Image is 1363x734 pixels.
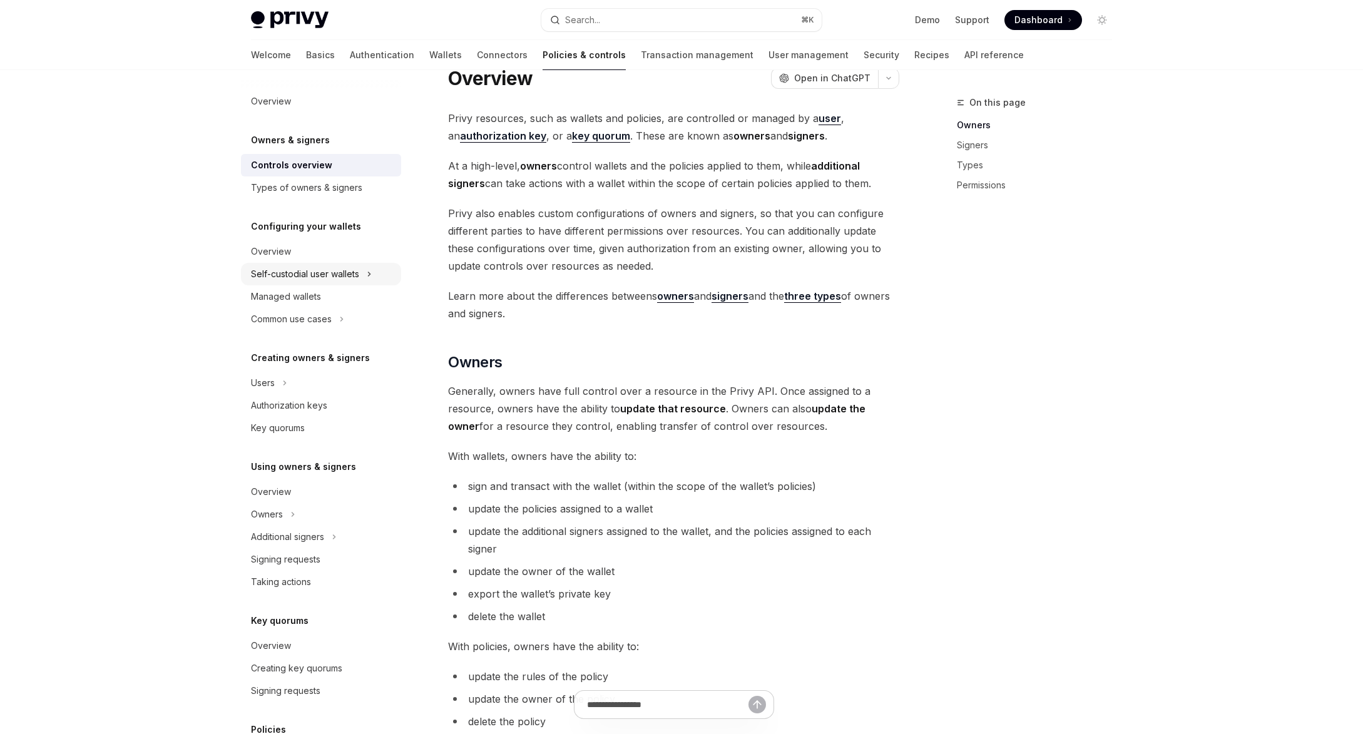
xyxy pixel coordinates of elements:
[251,529,324,544] div: Additional signers
[864,40,899,70] a: Security
[1014,14,1063,26] span: Dashboard
[241,285,401,308] a: Managed wallets
[448,205,899,275] span: Privy also enables custom configurations of owners and signers, so that you can configure differe...
[241,90,401,113] a: Overview
[251,312,332,327] div: Common use cases
[251,180,362,195] div: Types of owners & signers
[448,352,502,372] span: Owners
[350,40,414,70] a: Authentication
[251,638,291,653] div: Overview
[657,290,694,303] a: owners
[914,40,949,70] a: Recipes
[448,67,533,89] h1: Overview
[801,15,814,25] span: ⌘ K
[957,155,1122,175] a: Types
[477,40,528,70] a: Connectors
[788,130,825,142] strong: signers
[641,40,753,70] a: Transaction management
[241,481,401,503] a: Overview
[541,9,822,31] button: Search...⌘K
[712,290,748,302] strong: signers
[241,548,401,571] a: Signing requests
[1004,10,1082,30] a: Dashboard
[712,290,748,303] a: signers
[784,290,841,303] a: three types
[251,94,291,109] div: Overview
[955,14,989,26] a: Support
[520,160,557,172] strong: owners
[468,480,816,492] span: sign and transact with the wallet (within the scope of the wallet’s policies)
[448,382,899,435] span: Generally, owners have full control over a resource in the Privy API. Once assigned to a resource...
[251,574,311,589] div: Taking actions
[251,133,330,148] h5: Owners & signers
[251,40,291,70] a: Welcome
[771,68,878,89] button: Open in ChatGPT
[241,154,401,176] a: Controls overview
[251,350,370,365] h5: Creating owners & signers
[241,417,401,439] a: Key quorums
[251,507,283,522] div: Owners
[915,14,940,26] a: Demo
[251,219,361,234] h5: Configuring your wallets
[251,289,321,304] div: Managed wallets
[251,421,305,436] div: Key quorums
[957,175,1122,195] a: Permissions
[448,447,899,465] span: With wallets, owners have the ability to:
[468,525,871,555] span: update the additional signers assigned to the wallet, and the policies assigned to each signer
[251,158,332,173] div: Controls overview
[429,40,462,70] a: Wallets
[251,661,342,676] div: Creating key quorums
[241,680,401,702] a: Signing requests
[468,588,611,600] span: export the wallet’s private key
[969,95,1026,110] span: On this page
[241,240,401,263] a: Overview
[241,657,401,680] a: Creating key quorums
[460,130,546,143] a: authorization key
[448,668,899,685] li: update the rules of the policy
[251,484,291,499] div: Overview
[251,267,359,282] div: Self-custodial user wallets
[957,115,1122,135] a: Owners
[241,394,401,417] a: Authorization keys
[448,110,899,145] span: Privy resources, such as wallets and policies, are controlled or managed by a , an , or a . These...
[468,502,653,515] span: update the policies assigned to a wallet
[448,157,899,192] span: At a high-level, control wallets and the policies applied to them, while can take actions with a ...
[768,40,849,70] a: User management
[251,613,309,628] h5: Key quorums
[620,402,726,415] strong: update that resource
[468,565,615,578] span: update the owner of the wallet
[448,287,899,322] span: Learn more about the differences betweens and and the of owners and signers.
[784,290,841,302] strong: three types
[241,176,401,199] a: Types of owners & signers
[657,290,694,302] strong: owners
[251,11,329,29] img: light logo
[572,130,630,142] strong: key quorum
[794,72,870,84] span: Open in ChatGPT
[251,398,327,413] div: Authorization keys
[565,13,600,28] div: Search...
[251,244,291,259] div: Overview
[251,552,320,567] div: Signing requests
[1092,10,1112,30] button: Toggle dark mode
[251,375,275,390] div: Users
[733,130,770,142] strong: owners
[468,610,545,623] span: delete the wallet
[448,638,899,655] span: With policies, owners have the ability to:
[748,696,766,713] button: Send message
[572,130,630,143] a: key quorum
[957,135,1122,155] a: Signers
[543,40,626,70] a: Policies & controls
[251,683,320,698] div: Signing requests
[964,40,1024,70] a: API reference
[819,112,841,125] a: user
[460,130,546,142] strong: authorization key
[241,571,401,593] a: Taking actions
[306,40,335,70] a: Basics
[241,635,401,657] a: Overview
[251,459,356,474] h5: Using owners & signers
